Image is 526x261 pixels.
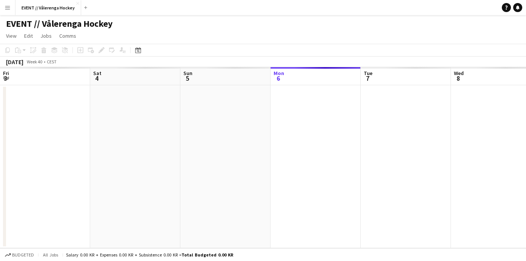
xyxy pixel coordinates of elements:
[40,32,52,39] span: Jobs
[92,74,102,83] span: 4
[56,31,79,41] a: Comms
[453,74,464,83] span: 8
[3,70,9,77] span: Fri
[47,59,57,64] div: CEST
[2,74,9,83] span: 3
[6,32,17,39] span: View
[3,31,20,41] a: View
[274,70,284,77] span: Mon
[37,31,55,41] a: Jobs
[25,59,44,64] span: Week 40
[181,252,233,258] span: Total Budgeted 0.00 KR
[59,32,76,39] span: Comms
[183,70,192,77] span: Sun
[363,74,372,83] span: 7
[12,252,34,258] span: Budgeted
[272,74,284,83] span: 6
[6,58,23,66] div: [DATE]
[182,74,192,83] span: 5
[24,32,33,39] span: Edit
[66,252,233,258] div: Salary 0.00 KR + Expenses 0.00 KR + Subsistence 0.00 KR =
[15,0,81,15] button: EVENT // Vålerenga Hockey
[21,31,36,41] a: Edit
[6,18,113,29] h1: EVENT // Vålerenga Hockey
[93,70,102,77] span: Sat
[4,251,35,259] button: Budgeted
[42,252,60,258] span: All jobs
[454,70,464,77] span: Wed
[364,70,372,77] span: Tue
